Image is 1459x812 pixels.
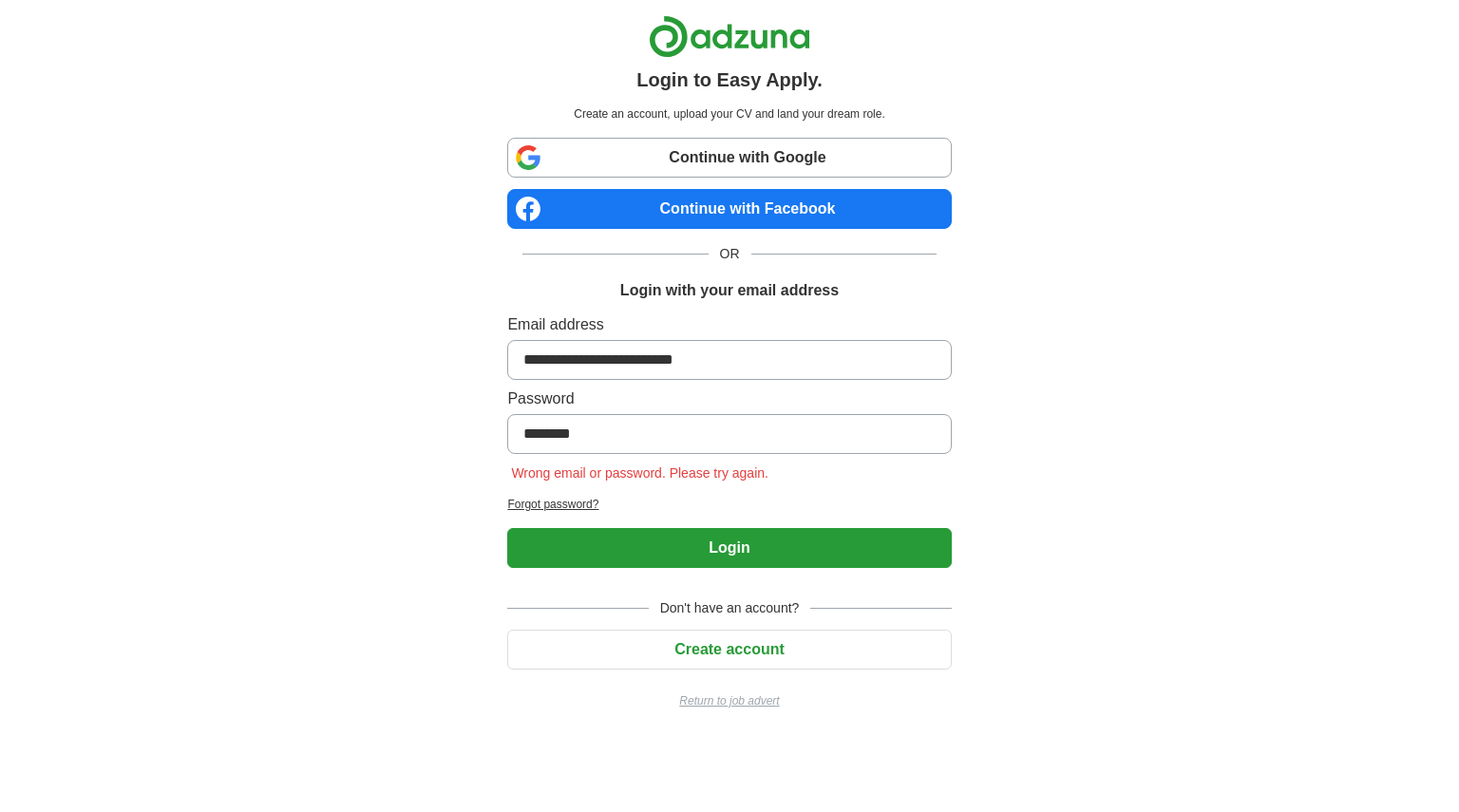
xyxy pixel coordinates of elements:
a: Create account [507,641,951,657]
span: Don't have an account? [649,598,811,618]
button: Login [507,528,951,568]
h1: Login to Easy Apply. [636,66,823,94]
a: Return to job advert [507,692,951,709]
a: Forgot password? [507,496,951,513]
h1: Login with your email address [620,279,839,302]
span: Wrong email or password. Please try again. [507,465,772,481]
button: Create account [507,630,951,670]
a: Continue with Google [507,138,951,178]
label: Password [507,387,951,410]
label: Email address [507,313,951,336]
img: Adzuna logo [649,15,810,58]
p: Create an account, upload your CV and land your dream role. [511,105,947,123]
a: Continue with Facebook [507,189,951,229]
span: OR [709,244,751,264]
